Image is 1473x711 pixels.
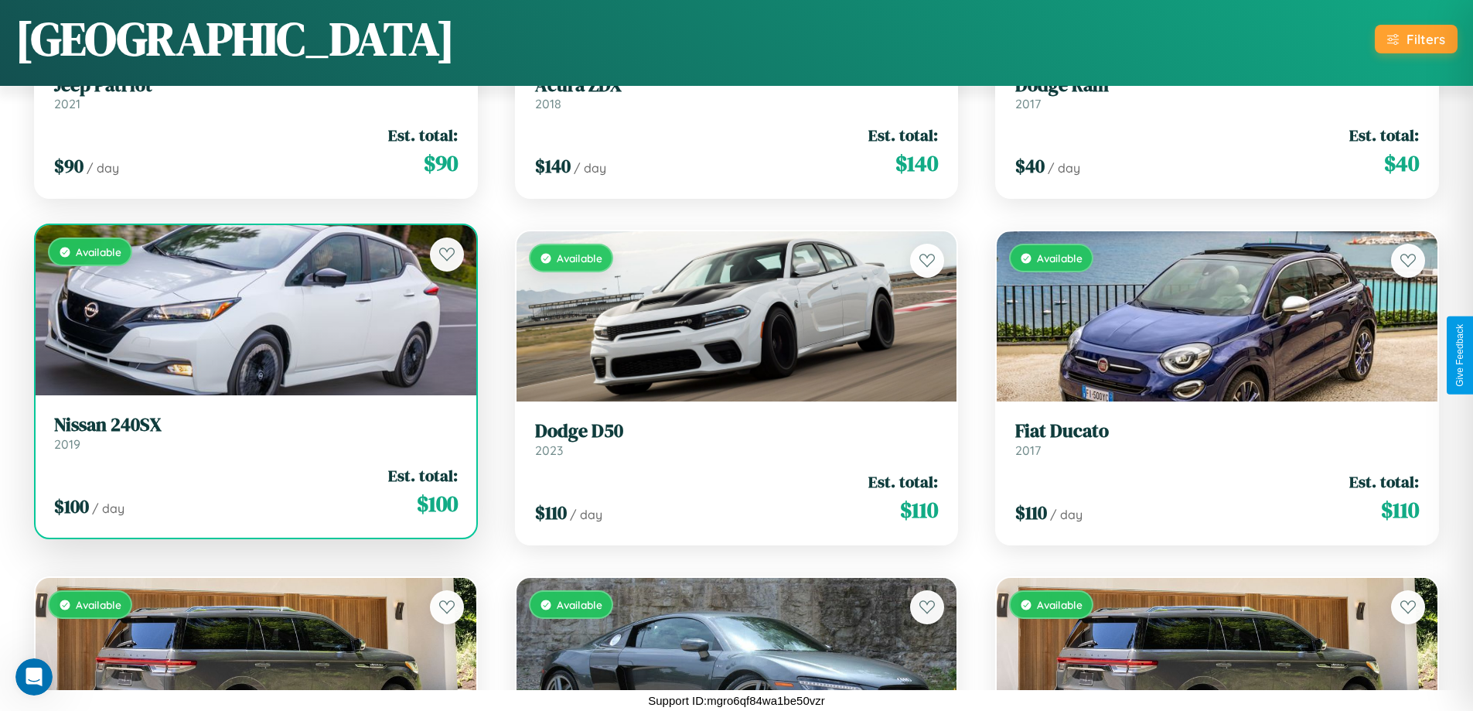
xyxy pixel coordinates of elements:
[574,160,606,176] span: / day
[535,443,563,458] span: 2023
[1454,324,1465,387] div: Give Feedback
[92,501,124,516] span: / day
[1381,494,1419,525] span: $ 110
[54,153,84,179] span: $ 90
[570,507,602,522] span: / day
[1048,160,1080,176] span: / day
[1384,148,1419,179] span: $ 40
[868,124,938,146] span: Est. total:
[417,488,458,519] span: $ 100
[1015,420,1419,443] h3: Fiat Ducato
[1015,153,1045,179] span: $ 40
[54,414,458,436] h3: Nissan 240SX
[76,598,121,611] span: Available
[1037,251,1083,265] span: Available
[87,160,119,176] span: / day
[54,436,80,452] span: 2019
[557,598,602,611] span: Available
[388,464,458,487] span: Est. total:
[1015,74,1419,112] a: Dodge Ram2017
[1037,598,1083,611] span: Available
[1015,443,1041,458] span: 2017
[15,7,455,70] h1: [GEOGRAPHIC_DATA]
[1375,25,1458,53] button: Filters
[1015,500,1047,525] span: $ 110
[1050,507,1083,522] span: / day
[535,420,939,443] h3: Dodge D50
[557,251,602,265] span: Available
[900,494,938,525] span: $ 110
[54,74,458,112] a: Jeep Patriot2021
[868,470,938,493] span: Est. total:
[895,148,938,179] span: $ 140
[1349,470,1419,493] span: Est. total:
[388,124,458,146] span: Est. total:
[1349,124,1419,146] span: Est. total:
[535,500,567,525] span: $ 110
[15,658,53,696] iframe: Intercom live chat
[54,414,458,452] a: Nissan 240SX2019
[535,74,939,112] a: Acura ZDX2018
[54,494,89,519] span: $ 100
[424,148,458,179] span: $ 90
[535,153,571,179] span: $ 140
[54,96,80,111] span: 2021
[76,245,121,258] span: Available
[648,690,824,711] p: Support ID: mgro6qf84wa1be50vzr
[535,96,561,111] span: 2018
[1407,31,1445,47] div: Filters
[1015,96,1041,111] span: 2017
[535,420,939,458] a: Dodge D502023
[1015,420,1419,458] a: Fiat Ducato2017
